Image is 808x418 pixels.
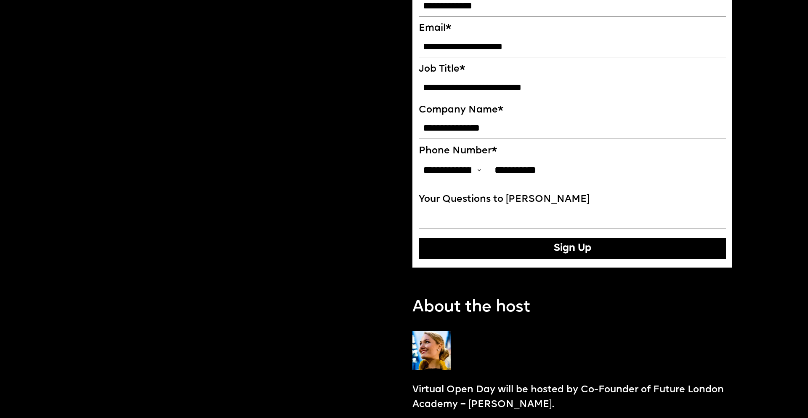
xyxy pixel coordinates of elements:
[419,145,726,157] label: Phone Number
[412,295,530,320] p: About the host
[419,64,726,75] label: Job Title
[419,194,726,206] label: Your Questions to [PERSON_NAME]
[419,238,726,259] button: Sign Up
[419,23,726,35] label: Email
[419,104,726,116] label: Company Name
